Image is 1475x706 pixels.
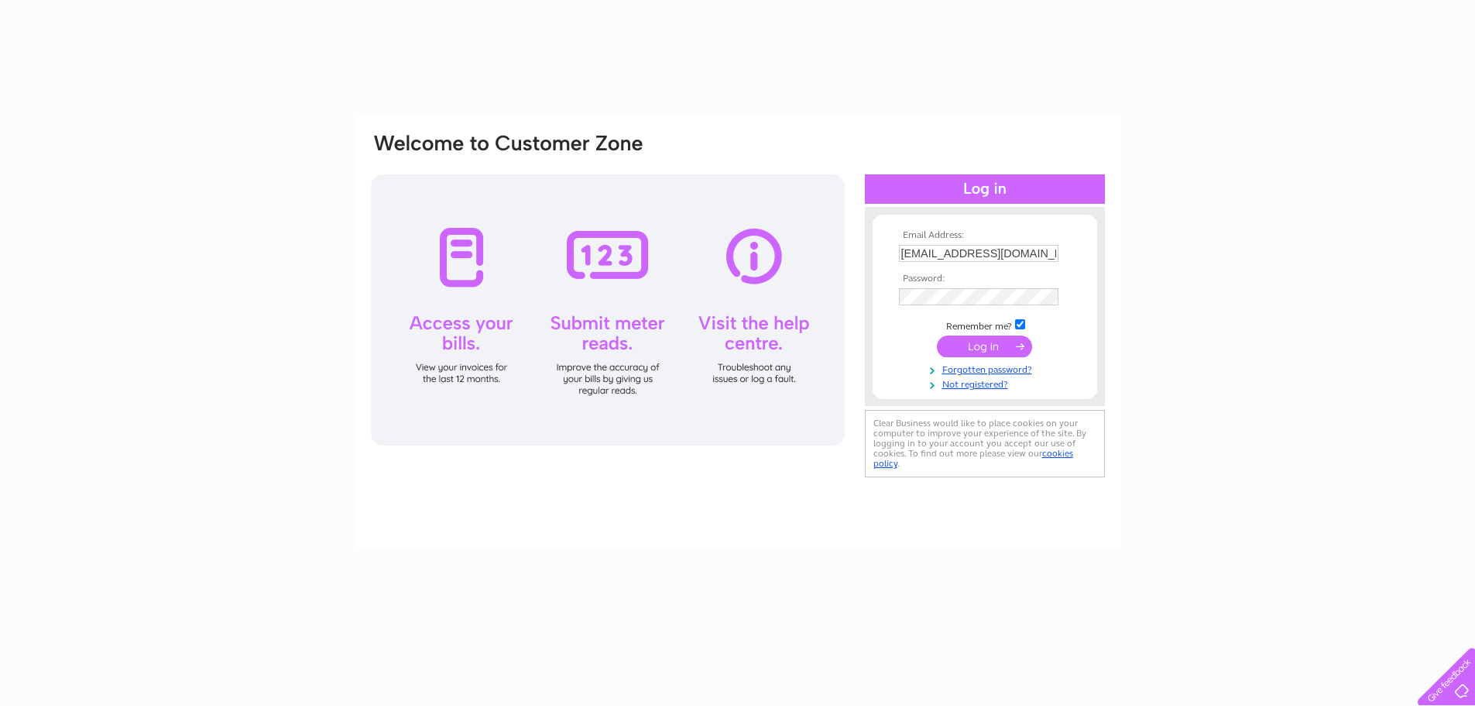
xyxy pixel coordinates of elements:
[895,317,1075,332] td: Remember me?
[895,230,1075,241] th: Email Address:
[865,410,1105,477] div: Clear Business would like to place cookies on your computer to improve your experience of the sit...
[937,336,1032,357] input: Submit
[899,376,1075,391] a: Not registered?
[899,361,1075,376] a: Forgotten password?
[873,448,1073,469] a: cookies policy
[895,274,1075,284] th: Password:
